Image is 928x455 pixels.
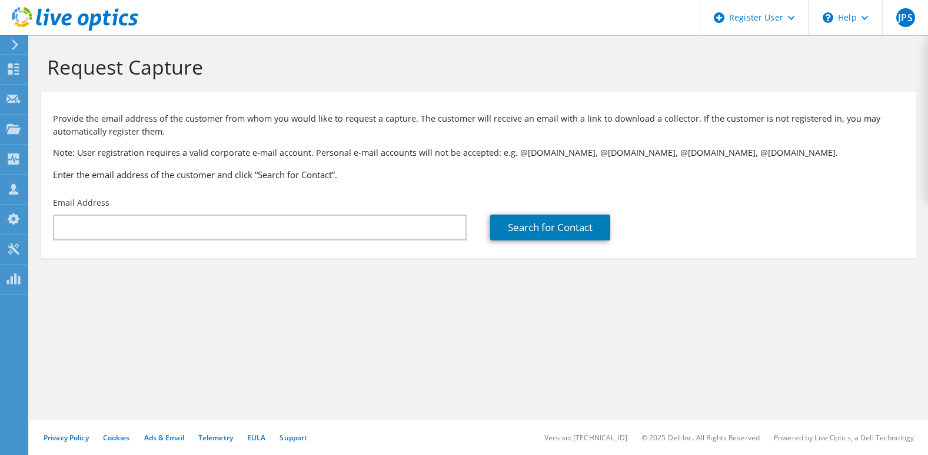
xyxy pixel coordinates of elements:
a: EULA [247,433,265,443]
svg: \n [823,12,833,23]
p: Note: User registration requires a valid corporate e-mail account. Personal e-mail accounts will ... [53,146,904,159]
span: JPS [896,8,915,27]
li: Version: [TECHNICAL_ID] [544,433,627,443]
a: Telemetry [198,433,233,443]
label: Email Address [53,197,109,209]
h1: Request Capture [47,55,904,79]
p: Provide the email address of the customer from whom you would like to request a capture. The cust... [53,112,904,138]
li: Powered by Live Optics, a Dell Technology [774,433,914,443]
a: Cookies [103,433,130,443]
a: Ads & Email [144,433,184,443]
a: Support [280,433,307,443]
a: Search for Contact [490,215,610,240]
h3: Enter the email address of the customer and click “Search for Contact”. [53,168,904,181]
li: © 2025 Dell Inc. All Rights Reserved [641,433,760,443]
a: Privacy Policy [44,433,89,443]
